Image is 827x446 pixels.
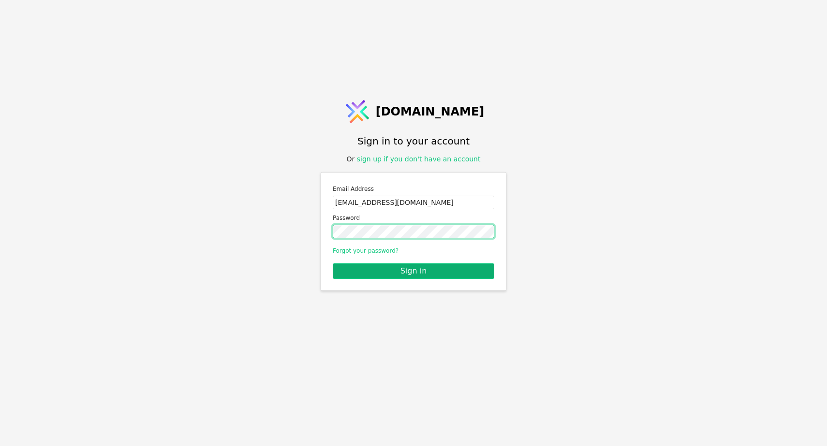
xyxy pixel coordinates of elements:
[333,213,494,223] label: Password
[343,97,485,126] a: [DOMAIN_NAME]
[333,225,494,238] input: Password
[333,184,494,194] label: Email Address
[357,134,470,148] h1: Sign in to your account
[333,196,494,209] input: Email address
[376,103,485,120] span: [DOMAIN_NAME]
[333,247,399,254] a: Forgot your password?
[333,263,494,279] button: Sign in
[347,154,481,164] div: Or
[357,155,481,163] a: sign up if you don't have an account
